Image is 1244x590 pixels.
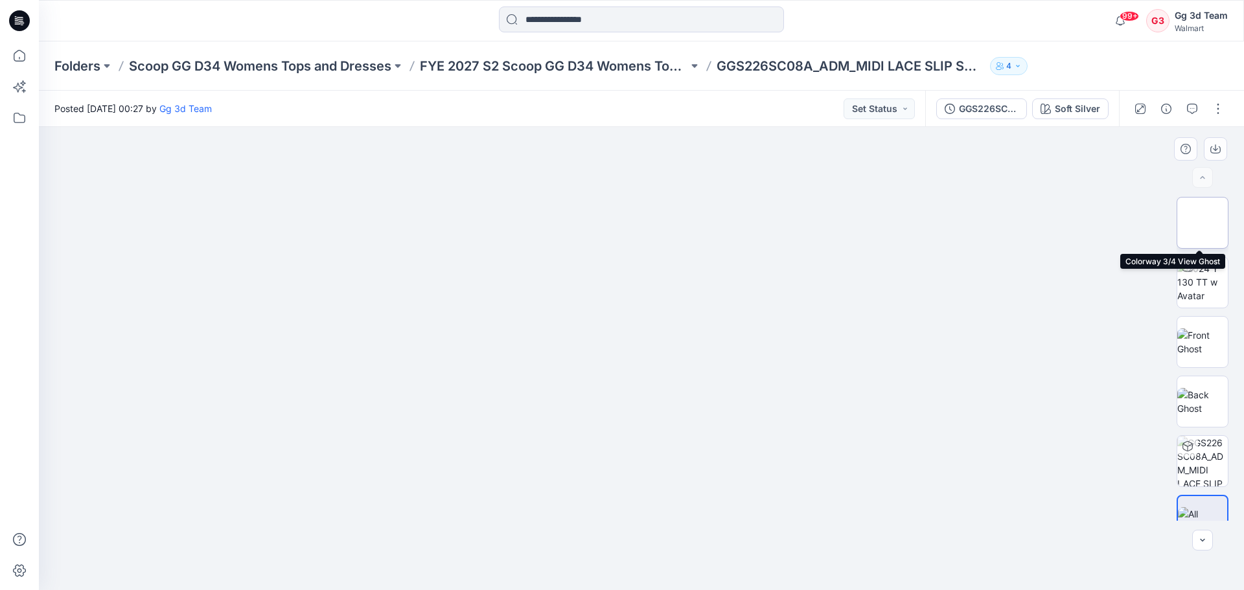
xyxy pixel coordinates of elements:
div: G3 [1146,9,1169,32]
div: GGS226SC08A_ADM_MIDI LACE SLIP SKIRT [959,102,1019,116]
a: Scoop GG D34 Womens Tops and Dresses [129,57,391,75]
button: Soft Silver [1032,98,1109,119]
button: GGS226SC08A_ADM_MIDI LACE SLIP SKIRT [936,98,1027,119]
a: Gg 3d Team [159,103,212,114]
a: Folders [54,57,100,75]
img: All colorways [1178,507,1227,534]
span: 99+ [1120,11,1139,21]
span: Posted [DATE] 00:27 by [54,102,212,115]
p: 4 [1006,59,1011,73]
button: 4 [990,57,1028,75]
img: GGS226SC08A_ADM_MIDI LACE SLIP SKIRT Soft Silver [1177,436,1228,486]
img: Front Ghost [1177,328,1228,356]
div: Gg 3d Team [1175,8,1228,23]
button: Details [1156,98,1177,119]
p: GGS226SC08A_ADM_MIDI LACE SLIP SKIRT [717,57,985,75]
a: FYE 2027 S2 Scoop GG D34 Womens Tops and Dresses [420,57,688,75]
img: Back Ghost [1177,388,1228,415]
img: 2024 Y 130 TT w Avatar [1177,262,1228,302]
div: Walmart [1175,23,1228,33]
div: Soft Silver [1055,102,1100,116]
